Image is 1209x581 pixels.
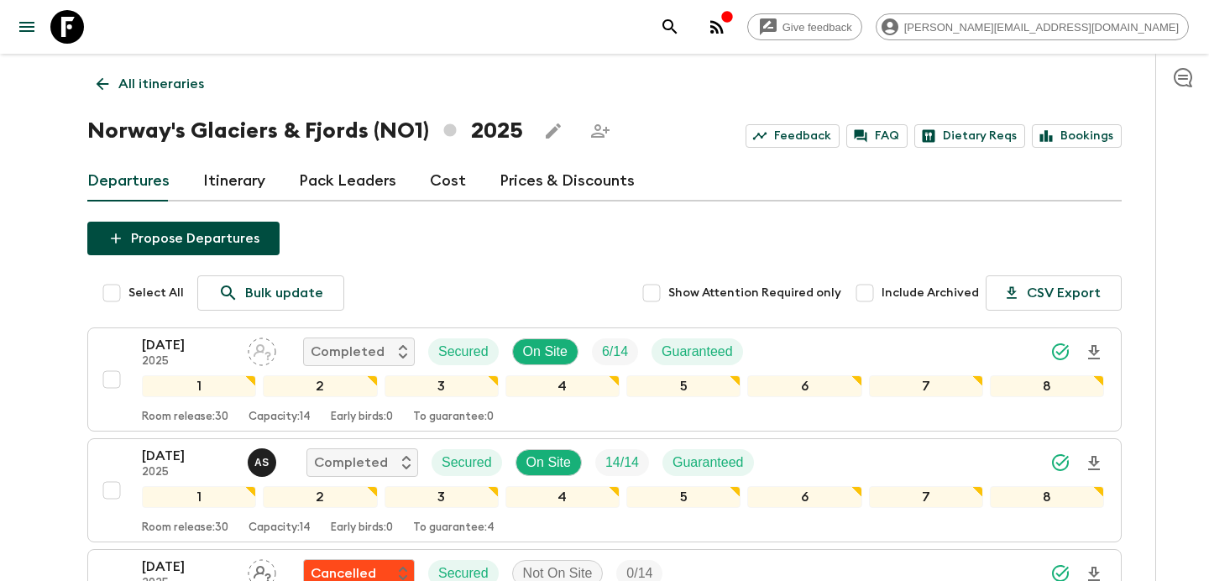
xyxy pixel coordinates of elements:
button: CSV Export [986,275,1122,311]
a: Bookings [1032,124,1122,148]
a: Itinerary [203,161,265,202]
p: 2025 [142,355,234,369]
svg: Download Onboarding [1084,343,1104,363]
button: Propose Departures [87,222,280,255]
div: 7 [869,375,983,397]
div: 4 [505,486,620,508]
p: Secured [442,453,492,473]
p: Bulk update [245,283,323,303]
span: Show Attention Required only [668,285,841,301]
p: All itineraries [118,74,204,94]
button: [DATE]2025Agnis SirmaisCompletedSecuredOn SiteTrip FillGuaranteed12345678Room release:30Capacity:... [87,438,1122,542]
a: Pack Leaders [299,161,396,202]
span: Select All [128,285,184,301]
div: On Site [512,338,578,365]
button: Edit this itinerary [536,114,570,148]
p: 2025 [142,466,234,479]
div: 6 [747,375,861,397]
p: Secured [438,342,489,362]
p: Early birds: 0 [331,521,393,535]
p: On Site [523,342,568,362]
div: 3 [385,486,499,508]
div: Trip Fill [595,449,649,476]
button: search adventures [653,10,687,44]
div: 2 [263,486,377,508]
div: On Site [516,449,582,476]
a: Cost [430,161,466,202]
span: Include Archived [882,285,979,301]
div: 8 [990,486,1104,508]
a: Dietary Reqs [914,124,1025,148]
div: 2 [263,375,377,397]
div: 5 [626,486,741,508]
p: [DATE] [142,335,234,355]
span: Agnis Sirmais [248,453,280,467]
p: 14 / 14 [605,453,639,473]
p: Guaranteed [673,453,744,473]
div: 7 [869,486,983,508]
p: To guarantee: 0 [413,411,494,424]
p: Early birds: 0 [331,411,393,424]
p: Room release: 30 [142,521,228,535]
p: Completed [311,342,385,362]
button: menu [10,10,44,44]
span: Share this itinerary [584,114,617,148]
div: 4 [505,375,620,397]
p: On Site [526,453,571,473]
a: Feedback [746,124,840,148]
svg: Synced Successfully [1050,453,1070,473]
div: 3 [385,375,499,397]
p: Completed [314,453,388,473]
a: Departures [87,161,170,202]
span: Assign pack leader [248,343,276,356]
button: [DATE]2025Assign pack leaderCompletedSecuredOn SiteTrip FillGuaranteed12345678Room release:30Capa... [87,327,1122,432]
p: Guaranteed [662,342,733,362]
svg: Synced Successfully [1050,342,1070,362]
h1: Norway's Glaciers & Fjords (NO1) 2025 [87,114,523,148]
p: To guarantee: 4 [413,521,495,535]
div: Trip Fill [592,338,638,365]
a: Bulk update [197,275,344,311]
p: Capacity: 14 [249,521,311,535]
div: [PERSON_NAME][EMAIL_ADDRESS][DOMAIN_NAME] [876,13,1189,40]
a: Prices & Discounts [500,161,635,202]
span: Assign pack leader [248,564,276,578]
p: Room release: 30 [142,411,228,424]
span: Give feedback [773,21,861,34]
a: Give feedback [747,13,862,40]
div: 5 [626,375,741,397]
p: Capacity: 14 [249,411,311,424]
div: 1 [142,486,256,508]
a: All itineraries [87,67,213,101]
a: FAQ [846,124,908,148]
div: 6 [747,486,861,508]
div: Secured [428,338,499,365]
div: Secured [432,449,502,476]
span: [PERSON_NAME][EMAIL_ADDRESS][DOMAIN_NAME] [895,21,1188,34]
div: 1 [142,375,256,397]
p: [DATE] [142,557,234,577]
svg: Download Onboarding [1084,453,1104,474]
div: 8 [990,375,1104,397]
p: [DATE] [142,446,234,466]
p: 6 / 14 [602,342,628,362]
